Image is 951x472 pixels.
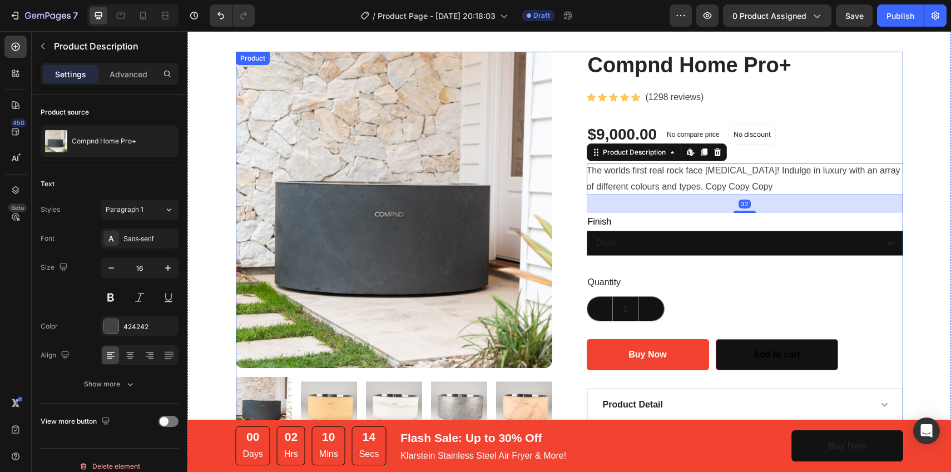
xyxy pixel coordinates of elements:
button: Add to cart [528,308,651,339]
button: 0 product assigned [723,4,831,27]
div: Show more [84,379,136,390]
div: Beta [8,203,27,212]
div: View more button [41,414,112,429]
button: Publish [877,4,924,27]
button: decrement [400,266,425,290]
legend: Finish [399,182,425,200]
span: Save [845,11,864,21]
button: Paragraph 1 [101,200,179,220]
div: Buy Now [441,317,479,330]
p: (1298 reviews) [458,58,517,74]
span: Product Page - [DATE] 20:18:03 [378,10,496,22]
div: Publish [886,10,914,22]
div: Font [41,233,55,244]
div: Sans-serif [123,234,176,244]
div: Product Detail [414,365,477,382]
div: Product Description [413,116,481,126]
div: Undo/Redo [210,4,255,27]
span: 0 product assigned [732,10,806,22]
p: 7 [73,9,78,22]
img: product feature img [45,130,67,152]
div: 32 [551,168,563,177]
div: Add to cart [566,317,612,330]
button: Show more [41,374,179,394]
p: Product Description [54,39,174,53]
p: Klarstein Stainless Steel Air Fryer & More! [213,418,379,431]
div: $9,000.00 [399,93,471,114]
div: Styles [41,205,60,215]
div: Quantity [399,242,716,261]
div: Product source [41,107,89,117]
span: Paragraph 1 [106,205,143,215]
p: No discount [546,98,583,108]
div: Product [51,22,80,32]
div: Buy Now [641,408,678,421]
p: Advanced [110,68,147,80]
button: Buy Now [605,399,716,430]
div: Text [41,179,55,189]
h2: Compnd Home Pro+ [399,21,716,48]
div: Open Intercom Messenger [913,418,940,444]
p: Compnd Home Pro+ [72,137,136,145]
div: 424242 [123,322,176,332]
button: Save [836,4,873,27]
span: Draft [533,11,550,21]
input: quantity [425,266,452,290]
div: Size [41,260,70,275]
div: Align [41,348,72,363]
button: Buy Now [399,308,522,339]
p: The worlds first real rock face [MEDICAL_DATA]! Indulge in luxury with an array of different colo... [399,135,713,160]
div: Color [41,321,58,331]
button: 7 [4,4,83,27]
iframe: Design area [187,31,951,472]
p: No compare price [479,100,532,107]
span: / [373,10,375,22]
div: 450 [11,118,27,127]
button: increment [452,266,477,290]
p: Flash Sale: Up to 30% Off [213,398,379,416]
p: Settings [55,68,86,80]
